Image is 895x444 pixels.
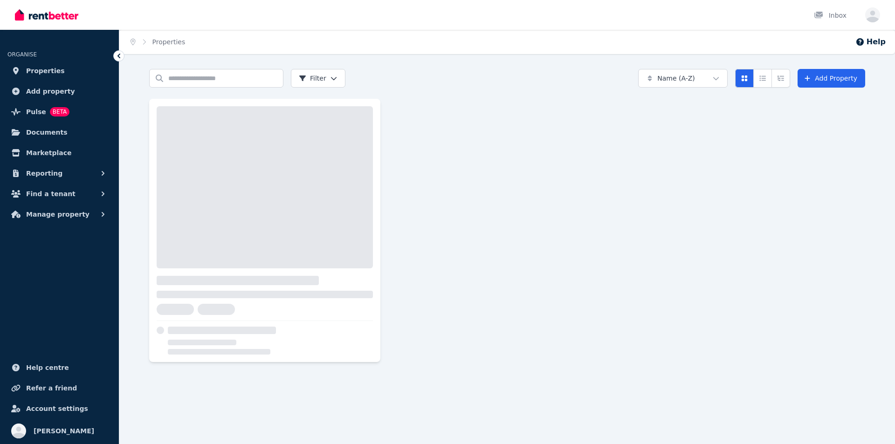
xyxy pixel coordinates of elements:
[26,65,65,76] span: Properties
[26,188,76,199] span: Find a tenant
[7,123,111,142] a: Documents
[50,107,69,116] span: BETA
[657,74,695,83] span: Name (A-Z)
[798,69,865,88] a: Add Property
[152,38,186,46] a: Properties
[7,358,111,377] a: Help centre
[7,379,111,397] a: Refer a friend
[34,425,94,437] span: [PERSON_NAME]
[26,209,89,220] span: Manage property
[7,399,111,418] a: Account settings
[26,86,75,97] span: Add property
[7,61,111,80] a: Properties
[735,69,754,88] button: Card view
[26,147,71,158] span: Marketplace
[26,106,46,117] span: Pulse
[771,69,790,88] button: Expanded list view
[753,69,772,88] button: Compact list view
[15,8,78,22] img: RentBetter
[26,383,77,394] span: Refer a friend
[7,102,111,121] a: PulseBETA
[26,127,68,138] span: Documents
[814,11,847,20] div: Inbox
[638,69,728,88] button: Name (A-Z)
[7,51,37,58] span: ORGANISE
[291,69,345,88] button: Filter
[26,168,62,179] span: Reporting
[26,403,88,414] span: Account settings
[735,69,790,88] div: View options
[26,362,69,373] span: Help centre
[299,74,326,83] span: Filter
[7,184,111,203] button: Find a tenant
[7,164,111,183] button: Reporting
[855,36,886,48] button: Help
[119,30,196,54] nav: Breadcrumb
[7,205,111,224] button: Manage property
[7,82,111,101] a: Add property
[7,143,111,162] a: Marketplace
